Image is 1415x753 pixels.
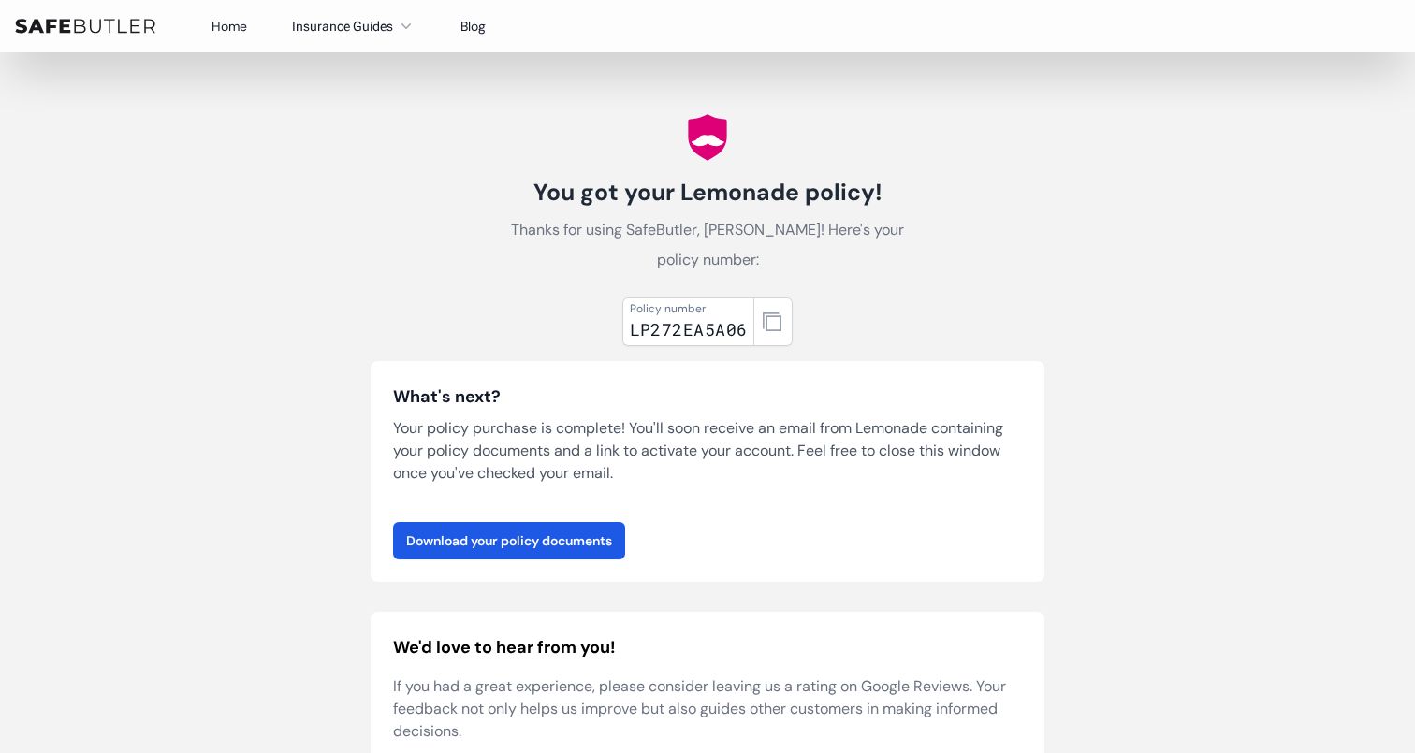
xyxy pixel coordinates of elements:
[630,301,748,316] div: Policy number
[498,215,917,275] p: Thanks for using SafeButler, [PERSON_NAME]! Here's your policy number:
[393,522,625,559] a: Download your policy documents
[393,634,1022,660] h2: We'd love to hear from you!
[460,18,486,35] a: Blog
[630,316,748,342] div: LP272EA5A06
[393,675,1022,743] p: If you had a great experience, please consider leaving us a rating on Google Reviews. Your feedba...
[393,417,1022,485] p: Your policy purchase is complete! You'll soon receive an email from Lemonade containing your poli...
[498,178,917,208] h1: You got your Lemonade policy!
[393,384,1022,410] h3: What's next?
[15,19,155,34] img: SafeButler Text Logo
[292,15,416,37] button: Insurance Guides
[212,18,247,35] a: Home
